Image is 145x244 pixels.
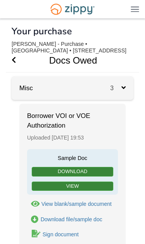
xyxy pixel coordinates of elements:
a: Misc [12,84,33,92]
div: [PERSON_NAME] - Purchase • [GEOGRAPHIC_DATA] • [STREET_ADDRESS] [12,41,133,54]
a: View [32,182,113,191]
img: Mobile Dropdown Menu [131,6,139,12]
a: Download Borrower VOI or VOE Authorization [27,215,102,224]
a: Sign Form [27,229,79,239]
h1: Your purchase [12,26,72,36]
div: View blank/sample document [41,201,112,207]
span: 3 [110,85,121,91]
button: View Borrower VOI or VOE Authorization [27,200,112,208]
span: Borrower VOI or VOE Authorization [27,111,104,130]
a: Download [32,167,113,177]
span: Sample Doc [31,153,114,162]
div: Download file/sample doc [41,216,102,222]
h1: Docs Owed [6,49,130,72]
a: Go Back [12,49,16,72]
div: Uploaded [DATE] 19:53 [27,130,118,145]
div: Sign document [43,231,78,237]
